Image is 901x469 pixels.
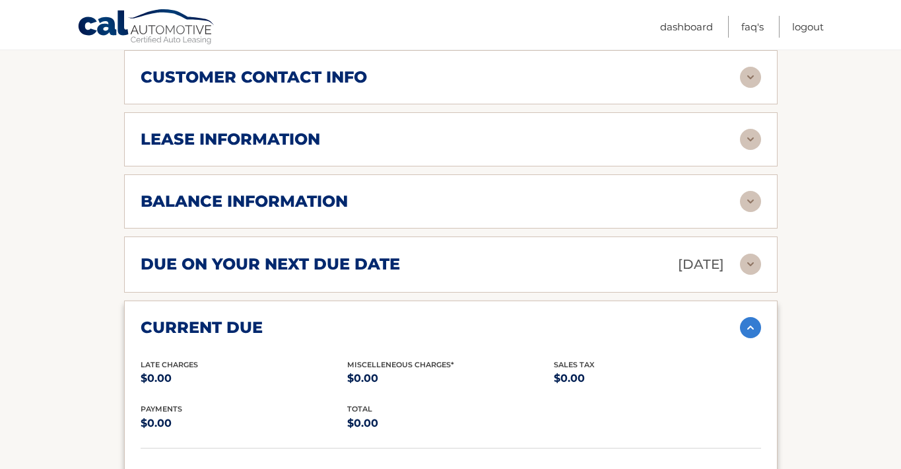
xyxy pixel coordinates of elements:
a: Logout [792,16,824,38]
span: payments [141,404,182,414]
p: $0.00 [141,414,347,433]
span: Miscelleneous Charges* [347,360,454,369]
img: accordion-rest.svg [740,129,761,150]
p: [DATE] [678,253,724,276]
img: accordion-rest.svg [740,67,761,88]
p: $0.00 [554,369,760,388]
p: $0.00 [347,414,554,433]
h2: customer contact info [141,67,367,87]
span: Late Charges [141,360,198,369]
a: FAQ's [741,16,764,38]
img: accordion-rest.svg [740,254,761,275]
h2: due on your next due date [141,254,400,274]
img: accordion-rest.svg [740,191,761,212]
a: Dashboard [660,16,713,38]
h2: balance information [141,192,348,211]
span: total [347,404,372,414]
span: Sales Tax [554,360,595,369]
img: accordion-active.svg [740,317,761,338]
p: $0.00 [347,369,554,388]
p: $0.00 [141,369,347,388]
h2: lease information [141,129,320,149]
h2: current due [141,318,263,338]
a: Cal Automotive [77,9,216,47]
